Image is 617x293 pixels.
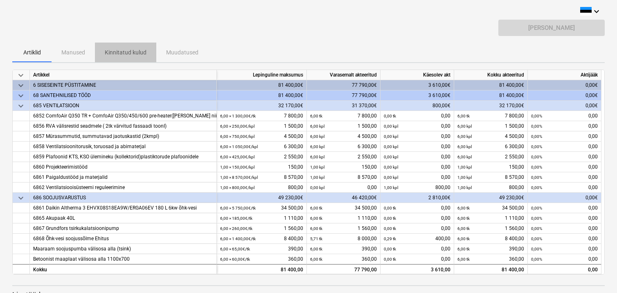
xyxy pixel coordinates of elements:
[220,185,254,190] small: 1,00 × 800,00€ / kpl
[457,237,470,241] small: 6,00 tk
[220,226,252,231] small: 6,00 × 260,00€ / tk
[310,223,377,234] div: 1 560,00
[531,144,542,149] small: 0,00%
[384,134,398,139] small: 0,00 kpl
[457,257,470,261] small: 6,00 tk
[310,254,377,264] div: 360,00
[33,142,213,152] div: 6858 Ventilatsioonitorusik, toruosad ja abimaterjal
[310,183,377,193] div: 0,00
[310,185,324,190] small: 0,00 kpl
[30,70,217,80] div: Artikkel
[307,90,381,101] div: 77 790,00€
[531,142,598,152] div: 0,00
[531,175,542,180] small: 0,00%
[531,257,542,261] small: 0,00%
[531,226,542,231] small: 0,00%
[457,203,524,213] div: 34 500,00
[310,172,377,183] div: 8 570,00
[310,247,322,251] small: 6,00 tk
[33,203,213,213] div: 6861 Daikin Altherma 3 EHVX08S18EA9W/ERGA06EV 180 L 6kw õhk-vesi
[220,175,258,180] small: 1,00 × 8 570,00€ / kpl
[310,131,377,142] div: 4 500,00
[384,213,450,223] div: 0,00
[457,155,472,159] small: 6,00 kpl
[528,90,601,101] div: 0,00€
[220,172,303,183] div: 8 570,00
[217,80,307,90] div: 81 400,00€
[220,234,303,244] div: 8 400,00
[531,234,598,244] div: 0,00
[531,237,542,241] small: 0,00%
[384,172,450,183] div: 0,00
[384,131,450,142] div: 0,00
[105,48,146,57] p: Kinnitatud kulud
[384,203,450,213] div: 0,00
[457,213,524,223] div: 1 110,00
[384,142,450,152] div: 0,00
[384,265,450,275] div: 3 610,00
[384,226,396,231] small: 0,00 tk
[33,193,213,203] div: 686 SOOJUSVARUSTUS
[33,223,213,234] div: 6867 Grundfors tsirkukalatsioonipump
[384,237,396,241] small: 0,29 tk
[30,264,217,274] div: Kokku
[220,183,303,193] div: 800,00
[220,124,254,128] small: 6,00 × 250,00€ / kpl
[33,162,213,172] div: 6860 Projekteerimistööd
[310,216,322,221] small: 6,00 tk
[384,152,450,162] div: 0,00
[528,101,601,111] div: 0,00€
[307,70,381,80] div: Varasemalt akteeritud
[457,234,524,244] div: 8 400,00
[220,257,250,261] small: 6,00 × 60,00€ / tk
[220,131,303,142] div: 4 500,00
[528,70,601,80] div: Aktijääk
[220,203,303,213] div: 34 500,00
[310,265,377,275] div: 77 790,00
[33,254,213,264] div: Betoonist maaplaat välisosa alla 1100x700
[220,142,303,152] div: 6 300,00
[16,81,26,90] span: keyboard_arrow_down
[220,265,303,275] div: 81 400,00
[381,193,454,203] div: 2 810,00€
[220,114,256,118] small: 6,00 × 1 300,00€ / tk
[457,216,470,221] small: 6,00 tk
[531,114,542,118] small: 0,00%
[457,175,472,180] small: 1,00 kpl
[220,144,258,149] small: 6,00 × 1 050,00€ / kpl
[33,244,213,254] div: Maaraam soojuspumba välisosa alla (tsink)
[16,70,26,80] span: keyboard_arrow_down
[220,206,256,210] small: 6,00 × 5 750,00€ / tk
[33,111,213,121] div: 6852 ComfoAir Q350 TR + ComfoAir Q350/450/600 pre-heater([PERSON_NAME] niiskustagastuseta)
[381,80,454,90] div: 3 610,00€
[220,111,303,121] div: 7 800,00
[454,90,528,101] div: 81 400,00€
[310,234,377,244] div: 8 000,00
[217,70,307,80] div: Lepinguline maksumus
[33,80,213,90] div: 6 SISESEINTE PÜSTITAMINE
[384,257,396,261] small: 0,00 tk
[457,162,524,172] div: 150,00
[220,121,303,131] div: 1 500,00
[220,162,303,172] div: 150,00
[16,91,26,101] span: keyboard_arrow_down
[457,226,470,231] small: 6,00 tk
[457,134,472,139] small: 6,00 kpl
[307,80,381,90] div: 77 790,00€
[531,124,542,128] small: 0,00%
[310,114,322,118] small: 6,00 tk
[384,165,398,169] small: 0,00 kpl
[310,155,324,159] small: 6,00 kpl
[310,165,324,169] small: 1,00 kpl
[531,134,542,139] small: 0,00%
[33,234,213,244] div: 6868 Õhk-vesi soojussõlme Ehitus
[457,223,524,234] div: 1 560,00
[531,185,542,190] small: 0,00%
[384,124,398,128] small: 0,00 kpl
[454,264,528,274] div: 81 400,00
[310,244,377,254] div: 390,00
[310,124,324,128] small: 6,00 kpl
[457,244,524,254] div: 390,00
[457,131,524,142] div: 4 500,00
[310,226,322,231] small: 6,00 tk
